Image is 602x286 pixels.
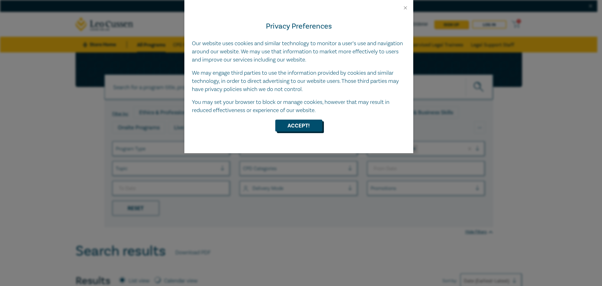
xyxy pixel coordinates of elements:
p: Our website uses cookies and similar technology to monitor a user’s use and navigation around our... [192,40,406,64]
button: Accept! [275,120,322,132]
button: Close [403,5,408,11]
p: We may engage third parties to use the information provided by cookies and similar technology, in... [192,69,406,94]
h4: Privacy Preferences [192,21,406,32]
p: You may set your browser to block or manage cookies, however that may result in reduced effective... [192,98,406,115]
